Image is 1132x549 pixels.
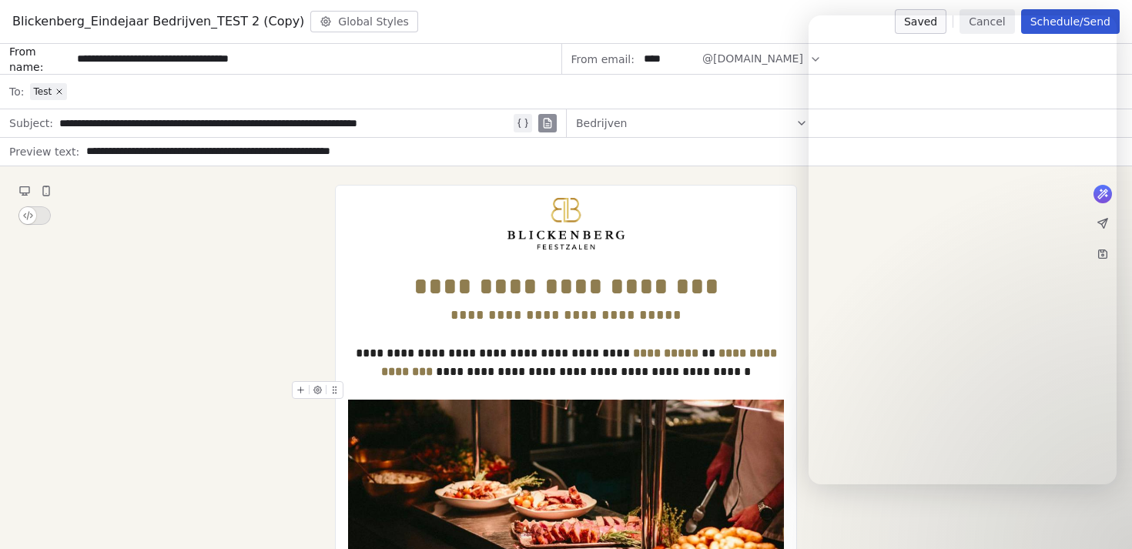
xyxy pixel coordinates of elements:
span: From name: [9,44,71,75]
button: Schedule/Send [1021,9,1120,34]
span: From email: [571,52,635,67]
span: Subject: [9,115,53,136]
span: To: [9,84,24,99]
iframe: Intercom live chat [809,15,1117,484]
span: @[DOMAIN_NAME] [702,51,803,67]
span: Bedrijven [576,115,627,131]
iframe: Intercom live chat [1080,497,1117,534]
button: Global Styles [310,11,418,32]
span: Blickenberg_Eindejaar Bedrijven_TEST 2 (Copy) [12,12,304,31]
button: Cancel [960,9,1014,34]
span: Preview text: [9,144,79,164]
span: Test [33,85,52,98]
button: Saved [895,9,946,34]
